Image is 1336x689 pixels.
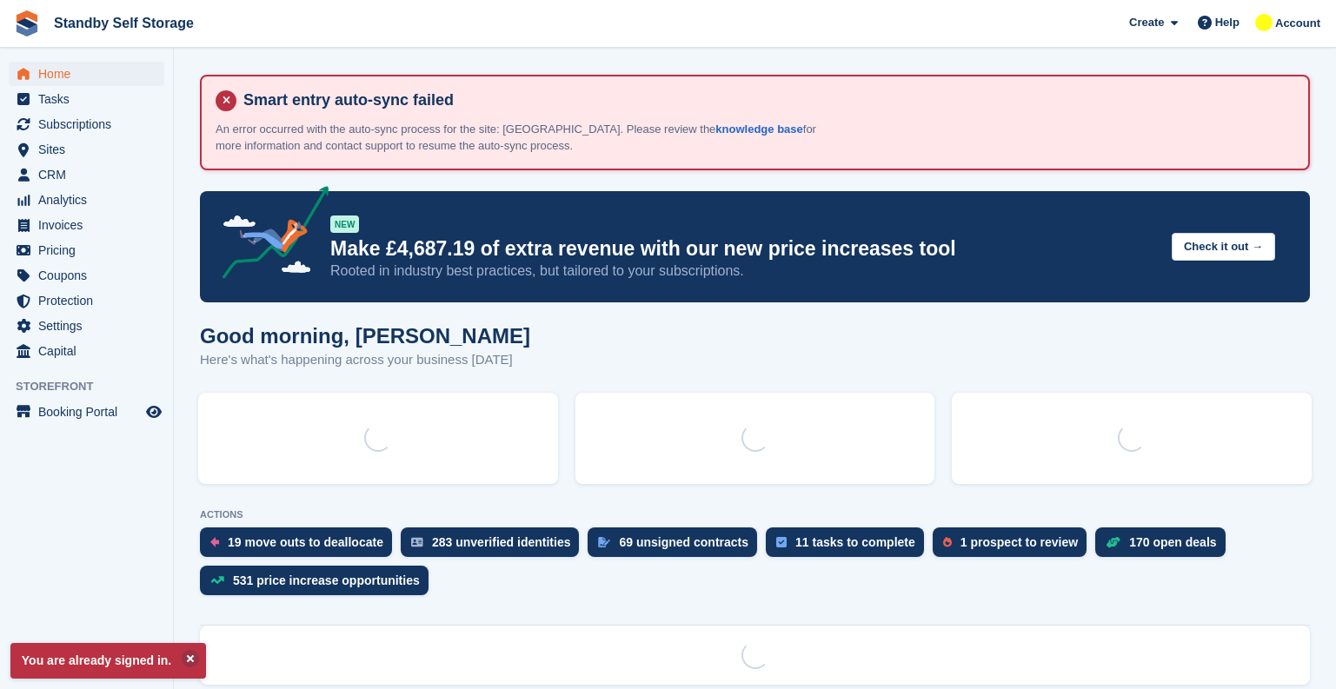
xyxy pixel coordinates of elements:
[588,527,766,566] a: 69 unsigned contracts
[200,509,1310,520] p: ACTIONS
[38,87,143,111] span: Tasks
[619,535,748,549] div: 69 unsigned contracts
[9,213,164,237] a: menu
[38,263,143,288] span: Coupons
[210,537,219,547] img: move_outs_to_deallocate_icon-f764333ba52eb49d3ac5e1228854f67142a1ed5810a6f6cc68b1a99e826820c5.svg
[1129,14,1164,31] span: Create
[1095,527,1233,566] a: 170 open deals
[47,9,201,37] a: Standby Self Storage
[1275,15,1320,32] span: Account
[143,401,164,422] a: Preview store
[10,643,206,679] p: You are already signed in.
[9,137,164,162] a: menu
[1172,233,1275,262] button: Check it out →
[330,236,1158,262] p: Make £4,687.19 of extra revenue with our new price increases tool
[9,339,164,363] a: menu
[38,112,143,136] span: Subscriptions
[9,188,164,212] a: menu
[9,87,164,111] a: menu
[228,535,383,549] div: 19 move outs to deallocate
[1129,535,1216,549] div: 170 open deals
[233,573,420,587] div: 531 price increase opportunities
[795,535,915,549] div: 11 tasks to complete
[9,263,164,288] a: menu
[776,537,787,547] img: task-75834270c22a3079a89374b754ae025e5fb1db73e45f91037f5363f120a921f8.svg
[38,162,143,187] span: CRM
[216,121,824,155] p: An error occurred with the auto-sync process for the site: [GEOGRAPHIC_DATA]. Please review the f...
[200,527,401,566] a: 19 move outs to deallocate
[1255,14,1273,31] img: Glenn Fisher
[1215,14,1240,31] span: Help
[411,537,423,547] img: verify_identity-adf6edd0f0f0b5bbfe63781bf79b02c33cf7c696d77639b501bdc392416b5a36.svg
[38,238,143,262] span: Pricing
[943,537,952,547] img: prospect-51fa495bee0391a8d652442698ab0144808aea92771e9ea1ae160a38d050c398.svg
[236,90,1294,110] h4: Smart entry auto-sync failed
[9,288,164,313] a: menu
[200,350,530,370] p: Here's what's happening across your business [DATE]
[14,10,40,36] img: stora-icon-8386f47178a22dfd0bd8f6a31ec36ba5ce8667c1dd55bd0f319d3a0aa187defe.svg
[9,400,164,424] a: menu
[38,213,143,237] span: Invoices
[200,566,437,604] a: 531 price increase opportunities
[432,535,571,549] div: 283 unverified identities
[330,262,1158,281] p: Rooted in industry best practices, but tailored to your subscriptions.
[715,123,802,136] a: knowledge base
[9,162,164,187] a: menu
[200,324,530,348] h1: Good morning, [PERSON_NAME]
[38,188,143,212] span: Analytics
[38,137,143,162] span: Sites
[38,339,143,363] span: Capital
[598,537,610,547] img: contract_signature_icon-13c848040528278c33f63329250d36e43548de30e8caae1d1a13099fd9432cc5.svg
[210,576,224,584] img: price_increase_opportunities-93ffe204e8149a01c8c9dc8f82e8f89637d9d84a8eef4429ea346261dce0b2c0.svg
[766,527,933,566] a: 11 tasks to complete
[1106,536,1120,548] img: deal-1b604bf984904fb50ccaf53a9ad4b4a5d6e5aea283cecdc64d6e3604feb123c2.svg
[38,314,143,338] span: Settings
[16,378,173,395] span: Storefront
[208,186,329,285] img: price-adjustments-announcement-icon-8257ccfd72463d97f412b2fc003d46551f7dbcb40ab6d574587a9cd5c0d94...
[401,527,588,566] a: 283 unverified identities
[960,535,1078,549] div: 1 prospect to review
[933,527,1095,566] a: 1 prospect to review
[9,314,164,338] a: menu
[330,215,359,233] div: NEW
[9,62,164,86] a: menu
[38,288,143,313] span: Protection
[9,238,164,262] a: menu
[38,400,143,424] span: Booking Portal
[38,62,143,86] span: Home
[9,112,164,136] a: menu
